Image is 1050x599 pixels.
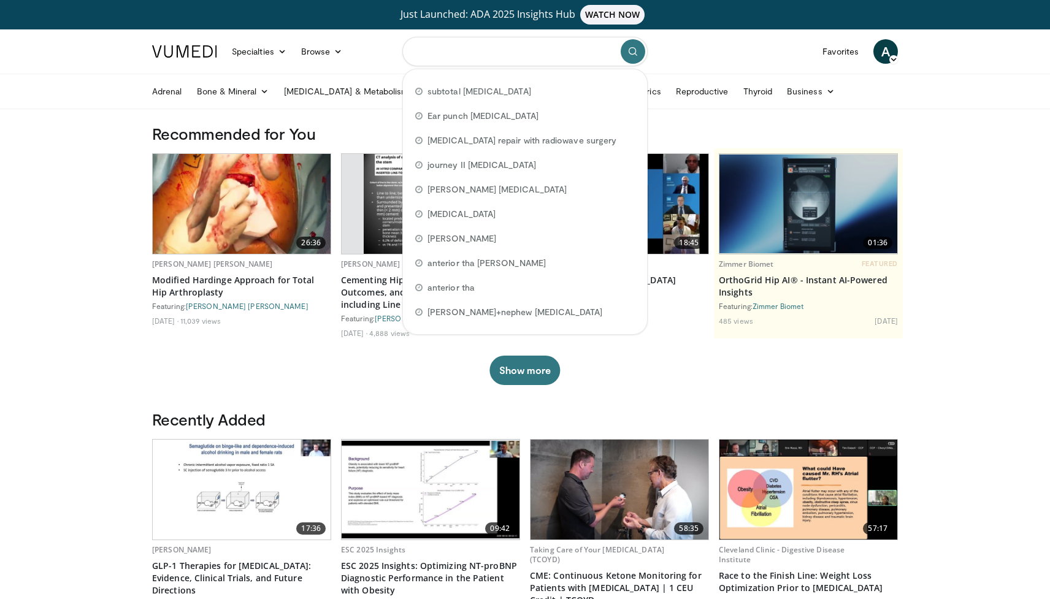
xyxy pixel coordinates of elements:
img: 4c6e1185-7097-44ab-8e43-828faf9c64cf.620x360_q85_upscale.jpg [719,440,897,540]
span: [MEDICAL_DATA] repair with radiowave surgery [427,134,616,147]
a: Just Launched: ADA 2025 Insights HubWATCH NOW [154,5,896,25]
span: [MEDICAL_DATA] [427,208,496,220]
span: subtotal [MEDICAL_DATA] [427,85,531,97]
span: 18:45 [674,237,703,249]
a: OrthoGrid Hip AI® - Instant AI-Powered Insights [719,274,898,299]
a: Browse [294,39,350,64]
div: Featuring: [341,313,520,323]
a: 17:36 [153,440,331,540]
a: A [873,39,898,64]
li: [DATE] [875,316,898,326]
a: Cleveland Clinic - Digestive Disease Institute [719,544,845,565]
a: 26:36 [153,154,331,254]
a: 47:56 [342,154,519,254]
li: [DATE] [152,316,178,326]
a: [PERSON_NAME] [PERSON_NAME] [152,259,272,269]
a: Bone & Mineral [190,79,277,104]
a: Zimmer Biomet [719,259,774,269]
li: 485 views [719,316,753,326]
span: 17:36 [296,522,326,535]
a: Cementing Hips 101: Rationale, Outcomes, and Cementing Techniques including Line to Line French P... [341,274,520,311]
a: Taking Care of Your [MEDICAL_DATA] (TCOYD) [530,544,664,565]
span: anterior tha [PERSON_NAME] [427,257,546,269]
a: [PERSON_NAME] [PERSON_NAME] [186,302,308,310]
img: VuMedi Logo [152,45,217,58]
a: Adrenal [145,79,190,104]
span: 09:42 [485,522,515,535]
a: 58:35 [531,440,708,540]
a: GLP-1 Therapies for [MEDICAL_DATA]: Evidence, Clinical Trials, and Future Directions [152,560,331,597]
span: WATCH NOW [580,5,645,25]
a: Thyroid [736,79,780,104]
span: 57:17 [863,522,892,535]
a: Specialties [224,39,294,64]
a: Modified Hardinge Approach for Total Hip Arthroplasty [152,274,331,299]
a: ESC 2025 Insights: Optimizing NT-proBNP Diagnostic Performance in the Patient with Obesity [341,560,520,597]
button: Show more [489,356,560,385]
li: 4,888 views [369,328,410,338]
div: Featuring: [152,301,331,311]
span: 26:36 [296,237,326,249]
a: [PERSON_NAME] [152,544,212,555]
a: Zimmer Biomet [753,302,803,310]
span: 58:35 [674,522,703,535]
h3: Recently Added [152,410,898,429]
a: [PERSON_NAME] [375,314,435,322]
img: e5967eec-2130-46be-a5a6-ebe23d9afdca.620x360_q85_upscale.jpg [153,440,331,540]
img: b58c57b4-9187-4c70-8783-e4f7a92b96ca.620x360_q85_upscale.jpg [364,154,497,254]
span: anterior tha [427,281,475,294]
img: 51d03d7b-a4ba-45b7-9f92-2bfbd1feacc3.620x360_q85_upscale.jpg [719,155,897,253]
a: [MEDICAL_DATA] & Metabolism [277,79,429,104]
a: 01:36 [719,154,897,254]
a: Business [780,79,842,104]
span: journey II [MEDICAL_DATA] [427,159,536,171]
a: [PERSON_NAME] [341,259,400,269]
li: 11,039 views [180,316,221,326]
h3: Recommended for You [152,124,898,143]
div: Featuring: [719,301,898,311]
a: Race to the Finish Line: Weight Loss Optimization Prior to [MEDICAL_DATA] [719,570,898,594]
a: Favorites [815,39,866,64]
span: Ear punch [MEDICAL_DATA] [427,110,538,122]
a: 09:42 [342,440,519,540]
span: [PERSON_NAME] [427,232,496,245]
img: c5111877-142e-4a19-9dce-dfa054a259d1.620x360_q85_upscale.jpg [342,441,519,538]
li: [DATE] [341,328,367,338]
input: Search topics, interventions [402,37,648,66]
img: 0ba9e85d-8739-4432-825d-088f70eb9f06.620x360_q85_upscale.jpg [531,440,708,540]
a: 57:17 [719,440,897,540]
a: Reproductive [669,79,736,104]
a: ESC 2025 Insights [341,544,405,555]
img: e4f4e4a0-26bd-4e35-9fbb-bdfac94fc0d8.620x360_q85_upscale.jpg [153,154,331,254]
span: [PERSON_NAME] [MEDICAL_DATA] [427,183,567,196]
span: 01:36 [863,237,892,249]
span: [PERSON_NAME]+nephew [MEDICAL_DATA] [427,306,602,318]
span: FEATURED [862,259,898,268]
